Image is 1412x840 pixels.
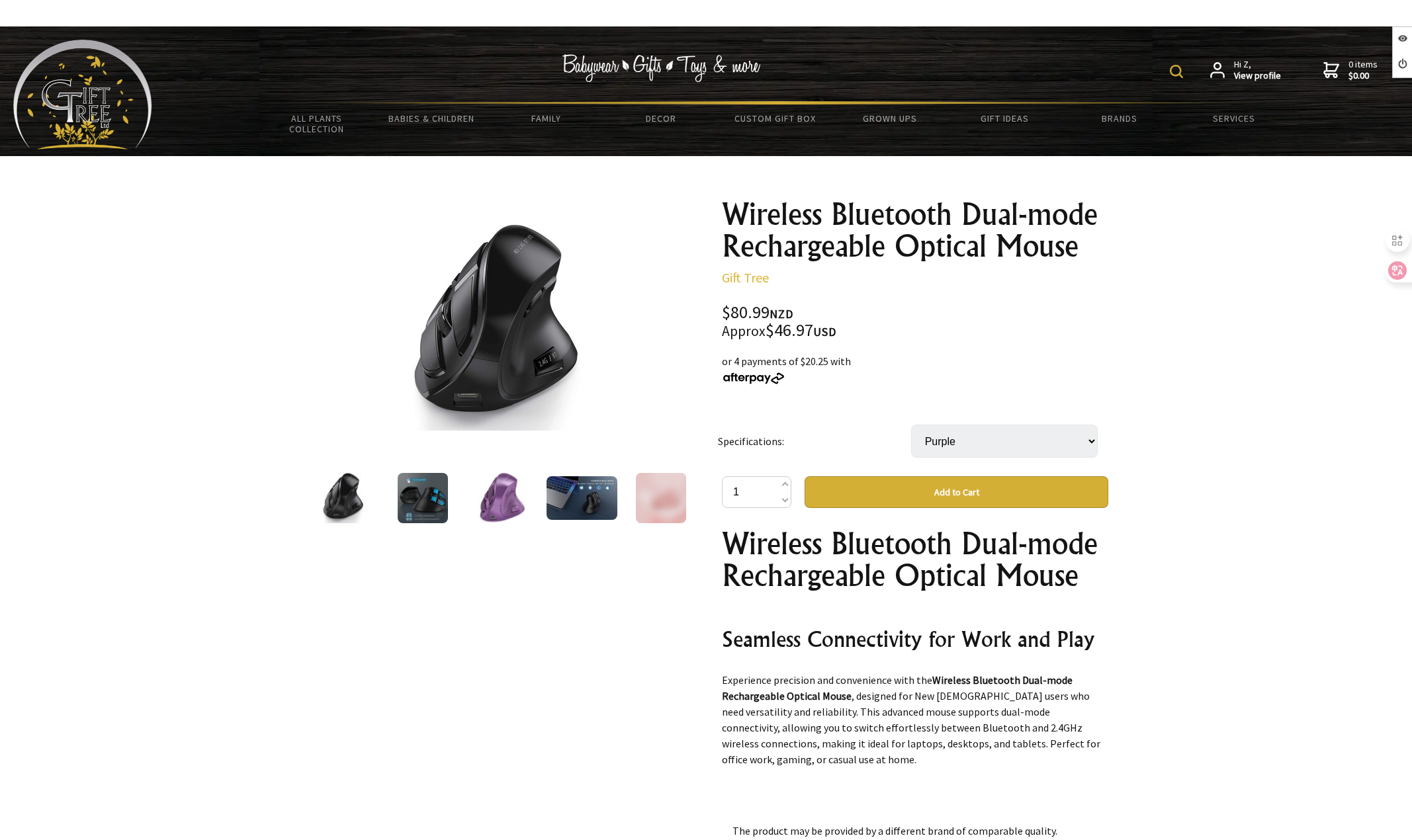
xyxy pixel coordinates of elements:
img: Wireless Bluetooth Dual-mode Rechargeable Optical Mouse [398,473,448,523]
a: Babies & Children [374,105,488,132]
p: Experience precision and convenience with the , designed for New [DEMOGRAPHIC_DATA] users who nee... [722,672,1108,767]
div: or 4 payments of $20.25 with [722,353,1108,385]
a: Decor [603,105,718,132]
strong: View profile [1234,70,1281,82]
img: Wireless Bluetooth Dual-mode Rechargeable Optical Mouse [318,473,369,523]
button: Add to Cart [805,476,1108,508]
img: Babywear - Gifts - Toys & more [562,54,760,82]
img: Wireless Bluetooth Dual-mode Rechargeable Optical Mouse [547,476,617,520]
span: NZD [770,306,793,321]
img: product search [1170,65,1183,78]
div: Regular ListWireless mouse*1pcs [722,528,1108,792]
a: All Plants Collection [259,105,374,143]
img: Wireless Bluetooth Dual-mode Rechargeable Optical Mouse [477,473,527,523]
strong: Wireless Bluetooth Dual-mode Rechargeable Optical Mouse [722,673,1073,702]
span: 0 items [1348,58,1378,82]
strong: $0.00 [1348,70,1378,82]
h2: Seamless Connectivity for Work and Play [722,623,1108,655]
a: Services [1177,105,1292,132]
small: Approx [722,322,766,340]
a: Grown Ups [833,105,948,132]
h1: Wireless Bluetooth Dual-mode Rechargeable Optical Mouse [722,528,1108,591]
img: Afterpay [722,372,785,384]
img: Wireless Bluetooth Dual-mode Rechargeable Optical Mouse [636,473,686,523]
a: Family [489,105,603,132]
h1: Wireless Bluetooth Dual-mode Rechargeable Optical Mouse [722,198,1108,262]
img: Wireless Bluetooth Dual-mode Rechargeable Optical Mouse [394,224,600,431]
a: Brands [1062,105,1176,132]
a: Gift Ideas [948,105,1062,132]
a: Gift Tree [722,269,769,286]
a: Custom Gift Box [718,105,832,132]
a: Hi Z,View profile [1210,59,1281,82]
span: Hi Z, [1234,59,1281,82]
div: $80.99 $46.97 [722,304,1108,340]
td: Specifications: [718,406,911,476]
span: USD [813,324,836,339]
img: Babyware - Gifts - Toys and more... [13,40,152,149]
a: 0 items$0.00 [1323,59,1378,82]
